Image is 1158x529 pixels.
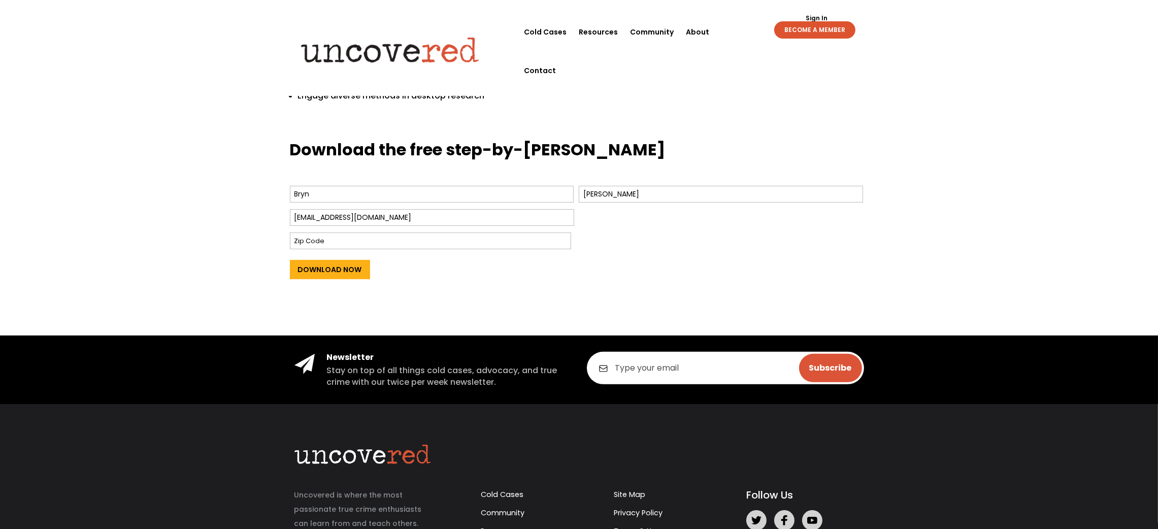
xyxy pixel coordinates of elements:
a: Privacy Policy [614,508,663,518]
input: Last Name [579,186,863,203]
a: Sign In [801,15,834,21]
input: Subscribe [799,354,862,382]
input: Email [290,209,574,226]
a: Resources [579,13,618,51]
h3: Download the free step-by-[PERSON_NAME] [290,139,869,167]
input: First Name [290,186,574,203]
a: Cold Cases [481,489,524,500]
img: Uncovered logo [292,30,488,70]
input: Download Now [290,260,370,279]
a: About [686,13,709,51]
a: Community [481,508,525,518]
h4: Newsletter [327,352,572,363]
a: Site Map [614,489,645,500]
a: Contact [524,51,556,90]
h5: Stay on top of all things cold cases, advocacy, and true crime with our twice per week newsletter. [327,365,572,388]
input: Zip Code [290,233,571,249]
a: Community [630,13,674,51]
h5: Follow Us [746,488,864,502]
input: Type your email [587,352,864,384]
a: Cold Cases [524,13,567,51]
a: BECOME A MEMBER [774,21,855,39]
